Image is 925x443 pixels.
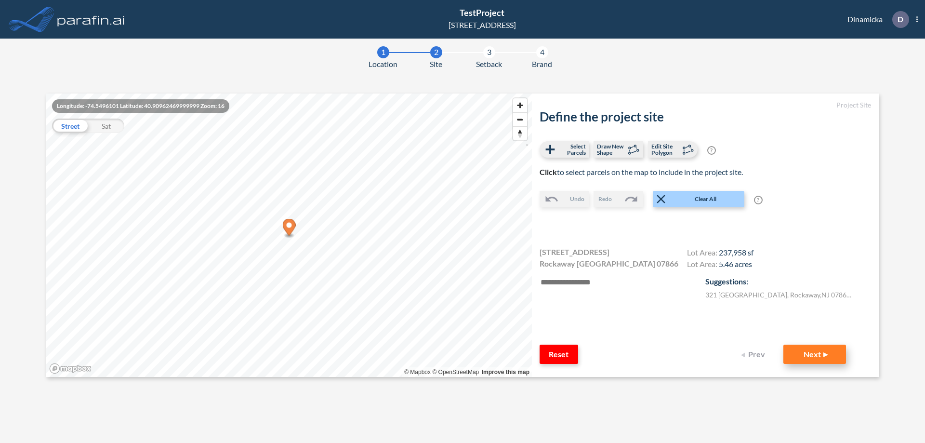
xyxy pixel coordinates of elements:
span: Site [430,58,442,70]
img: logo [55,10,127,29]
a: OpenStreetMap [432,369,479,376]
span: ? [754,196,763,204]
div: Sat [88,119,124,133]
button: Prev [735,345,774,364]
span: Edit Site Polygon [651,143,680,156]
button: Undo [540,191,589,207]
a: Improve this map [482,369,529,376]
button: Clear All [653,191,744,207]
h5: Project Site [540,101,871,109]
div: 4 [536,46,548,58]
p: Suggestions: [705,276,871,287]
h2: Define the project site [540,109,871,124]
span: Zoom out [513,113,527,126]
div: Dinamicka [833,11,918,28]
div: 1 [377,46,389,58]
button: Redo [594,191,643,207]
div: 3 [483,46,495,58]
div: 2 [430,46,442,58]
h4: Lot Area: [687,259,753,271]
span: Setback [476,58,502,70]
div: [STREET_ADDRESS] [449,19,516,31]
span: Redo [598,195,612,203]
span: Rockaway [GEOGRAPHIC_DATA] 07866 [540,258,678,269]
div: Map marker [283,219,296,239]
canvas: Map [46,94,532,377]
span: ? [707,146,716,155]
div: Street [52,119,88,133]
a: Mapbox homepage [49,363,92,374]
span: [STREET_ADDRESS] [540,246,609,258]
span: Clear All [668,195,743,203]
h4: Lot Area: [687,248,753,259]
button: Reset bearing to north [513,126,527,140]
span: Select Parcels [557,143,586,156]
button: Zoom out [513,112,527,126]
span: to select parcels on the map to include in the project site. [540,167,743,176]
span: Brand [532,58,552,70]
span: 5.46 acres [719,259,752,268]
div: Longitude: -74.5496101 Latitude: 40.90962469999999 Zoom: 16 [52,99,229,113]
span: Location [369,58,397,70]
button: Zoom in [513,98,527,112]
span: Reset bearing to north [513,127,527,140]
span: Draw New Shape [597,143,625,156]
span: TestProject [460,7,504,18]
p: D [898,15,903,24]
button: Next [783,345,846,364]
span: Undo [570,195,584,203]
b: Click [540,167,557,176]
label: 321 [GEOGRAPHIC_DATA] , Rockaway , NJ 07866 , US [705,290,855,300]
span: 237,958 sf [719,248,753,257]
a: Mapbox [404,369,431,376]
button: Reset [540,345,578,364]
